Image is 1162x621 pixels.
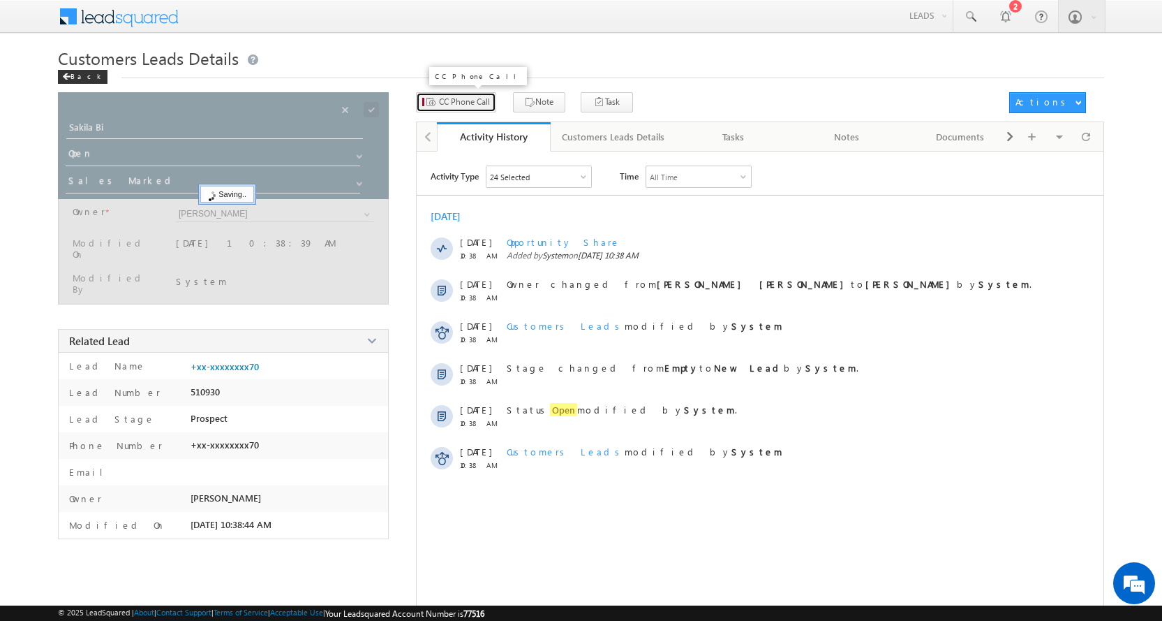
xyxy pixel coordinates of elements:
[490,173,530,182] div: 24 Selected
[191,519,271,530] span: [DATE] 10:38:44 AM
[460,377,502,386] span: 10:38 AM
[731,320,782,332] strong: System
[978,278,1029,290] strong: System
[460,362,491,374] span: [DATE]
[270,608,323,617] a: Acceptable Use
[18,129,255,418] textarea: Type your message and hit 'Enter'
[66,492,102,504] label: Owner
[66,466,114,478] label: Email
[1009,92,1086,113] button: Actions
[507,403,737,416] span: Status modified by .
[463,608,484,619] span: 77516
[437,122,551,152] a: Activity History
[190,430,253,449] em: Start Chat
[460,278,491,290] span: [DATE]
[191,386,220,397] span: 510930
[550,403,577,416] span: Open
[431,210,476,223] div: [DATE]
[620,166,639,187] span: Time
[714,362,784,374] strong: New Lead
[460,320,491,332] span: [DATE]
[684,404,735,416] strong: System
[58,608,484,619] span: © 2025 LeadSquared | | | | |
[507,320,625,332] span: Customers Leads
[191,413,228,424] span: Prospect
[416,92,496,112] button: CC Phone Call
[581,92,633,112] button: Task
[578,250,639,261] span: [DATE] 10:38 AM
[191,361,259,372] a: +xx-xxxxxxxx70
[200,186,254,203] div: Saving..
[66,519,165,531] label: Modified On
[214,608,268,617] a: Terms of Service
[69,334,130,348] span: Related Lead
[802,129,892,145] div: Notes
[460,236,491,248] span: [DATE]
[507,278,1031,290] span: Owner changed from to by .
[551,122,677,152] a: Customers Leads Details
[507,250,1045,261] span: Added by on
[460,461,502,469] span: 10:38 AM
[460,446,491,458] span: [DATE]
[431,166,479,187] span: Activity Type
[865,278,957,290] strong: [PERSON_NAME]
[1015,96,1071,108] div: Actions
[507,320,782,332] span: modified by
[460,335,502,344] span: 10:38 AM
[66,360,146,372] label: Lead Name
[486,166,591,187] div: Owner Changed,Status Changed,Stage Changed,Source Changed,Notes & 19 more..
[805,362,856,374] strong: System
[460,404,491,416] span: [DATE]
[460,419,502,428] span: 10:38 AM
[66,439,163,451] label: Phone Number
[657,278,851,290] strong: [PERSON_NAME] [PERSON_NAME]
[447,130,540,143] div: Activity History
[58,70,107,84] div: Back
[507,236,620,248] span: Opportunity Share
[507,446,782,458] span: modified by
[325,608,484,619] span: Your Leadsquared Account Number is
[513,92,565,112] button: Note
[688,129,778,145] div: Tasks
[904,122,1018,152] a: Documents
[439,96,490,108] span: CC Phone Call
[73,73,234,92] div: Chat with us now
[24,73,59,92] img: d_60004797649_company_0_60004797649
[156,608,211,617] a: Contact Support
[650,173,678,182] div: All Time
[66,413,155,425] label: Lead Stage
[229,7,262,41] div: Minimize live chat window
[58,47,239,69] span: Customers Leads Details
[731,446,782,458] strong: System
[791,122,904,152] a: Notes
[664,362,699,374] strong: Empty
[507,362,858,374] span: Stage changed from to by .
[460,251,502,260] span: 10:38 AM
[460,293,502,302] span: 10:38 AM
[435,71,521,81] p: CC Phone Call
[562,129,664,145] div: Customers Leads Details
[507,446,625,458] span: Customers Leads
[542,250,568,261] span: System
[191,492,261,504] span: [PERSON_NAME]
[191,439,259,451] span: +xx-xxxxxxxx70
[915,129,1005,145] div: Documents
[134,608,154,617] a: About
[677,122,791,152] a: Tasks
[66,386,161,398] label: Lead Number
